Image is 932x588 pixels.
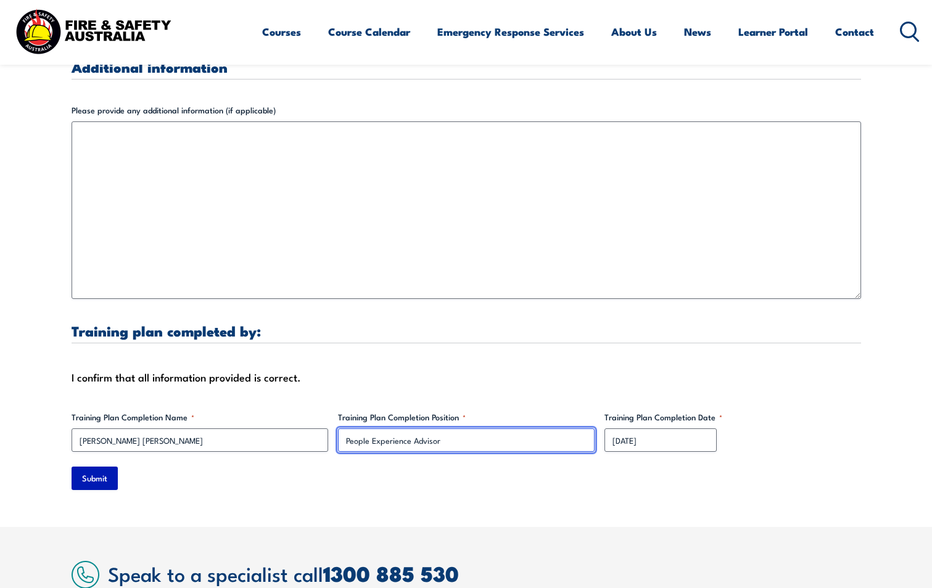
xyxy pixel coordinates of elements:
[72,411,328,423] label: Training Plan Completion Name
[437,15,584,48] a: Emergency Response Services
[611,15,657,48] a: About Us
[604,411,861,423] label: Training Plan Completion Date
[738,15,808,48] a: Learner Portal
[72,467,118,490] input: Submit
[338,411,595,423] label: Training Plan Completion Position
[684,15,711,48] a: News
[72,368,861,386] div: I confirm that all information provided is correct.
[262,15,301,48] a: Courses
[604,428,717,452] input: dd/mm/yyyy
[72,104,861,116] label: Please provide any additional information (if applicable)
[835,15,874,48] a: Contact
[328,15,410,48] a: Course Calendar
[72,324,861,338] h3: Training plan completed by:
[72,60,861,74] h3: Additional information
[108,562,861,584] h2: Speak to a specialist call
